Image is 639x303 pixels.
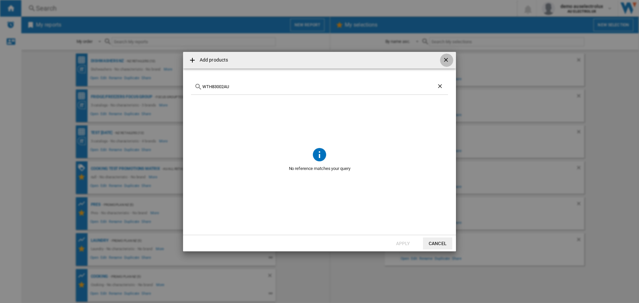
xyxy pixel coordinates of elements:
[202,84,437,89] input: Search for a product
[196,57,228,64] h4: Add products
[423,237,452,249] button: Cancel
[191,162,448,175] span: No reference matches your query
[440,54,453,67] button: getI18NText('BUTTONS.CLOSE_DIALOG')
[437,83,445,91] ng-md-icon: Clear search
[443,57,451,65] ng-md-icon: getI18NText('BUTTONS.CLOSE_DIALOG')
[388,237,418,249] button: Apply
